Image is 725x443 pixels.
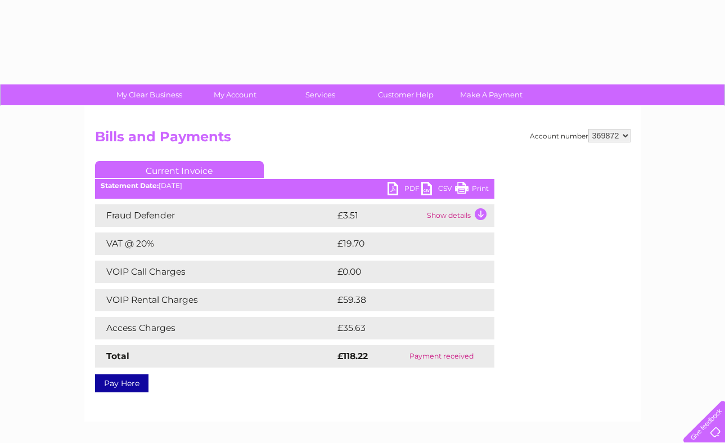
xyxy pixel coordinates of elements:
td: £35.63 [335,317,471,339]
a: Services [274,84,367,105]
a: CSV [421,182,455,198]
a: Customer Help [359,84,452,105]
td: VAT @ 20% [95,232,335,255]
a: Current Invoice [95,161,264,178]
div: [DATE] [95,182,494,190]
td: £19.70 [335,232,471,255]
div: Account number [530,129,631,142]
b: Statement Date: [101,181,159,190]
a: My Clear Business [103,84,196,105]
td: £0.00 [335,261,469,283]
a: Make A Payment [445,84,538,105]
td: Access Charges [95,317,335,339]
td: £3.51 [335,204,424,227]
strong: Total [106,351,129,361]
td: VOIP Rental Charges [95,289,335,311]
h2: Bills and Payments [95,129,631,150]
td: VOIP Call Charges [95,261,335,283]
a: Pay Here [95,374,148,392]
td: £59.38 [335,289,472,311]
td: Fraud Defender [95,204,335,227]
strong: £118.22 [337,351,368,361]
td: Payment received [389,345,494,368]
a: My Account [188,84,281,105]
a: PDF [388,182,421,198]
a: Print [455,182,489,198]
td: Show details [424,204,494,227]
